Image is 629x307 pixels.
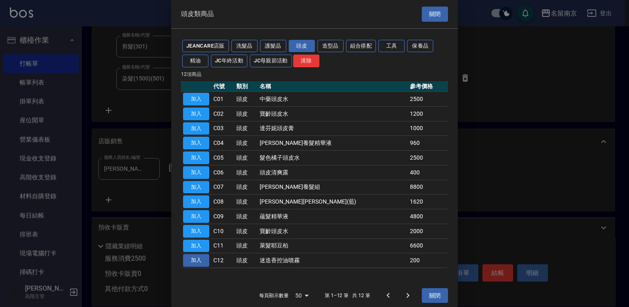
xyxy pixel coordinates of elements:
[234,209,257,224] td: 頭皮
[258,180,408,195] td: [PERSON_NAME]養髮組
[408,81,448,92] th: 參考價格
[408,136,448,151] td: 960
[378,40,405,53] button: 工具
[408,253,448,268] td: 200
[211,136,234,151] td: C04
[258,106,408,121] td: 寶齡頭皮水
[292,284,312,307] div: 50
[293,55,319,67] button: 清除
[258,209,408,224] td: 蘊髮精華液
[258,92,408,107] td: 中藥頭皮水
[422,288,448,303] button: 關閉
[211,253,234,268] td: C12
[346,40,376,53] button: 組合搭配
[234,195,257,209] td: 頭皮
[211,209,234,224] td: C09
[408,209,448,224] td: 4800
[211,238,234,253] td: C11
[234,238,257,253] td: 頭皮
[211,180,234,195] td: C07
[325,292,370,299] p: 第 1–12 筆 共 12 筆
[211,55,247,67] button: JC年終活動
[408,195,448,209] td: 1620
[183,254,209,267] button: 加入
[234,81,257,92] th: 類別
[258,165,408,180] td: 頭皮清爽露
[183,225,209,238] button: 加入
[258,238,408,253] td: 萊髮耶豆柏
[258,136,408,151] td: [PERSON_NAME]養髮精華液
[258,151,408,165] td: 髮色橘子頭皮水
[183,166,209,179] button: 加入
[408,238,448,253] td: 6600
[258,195,408,209] td: [PERSON_NAME][PERSON_NAME](藍)
[422,7,448,22] button: 關閉
[182,55,208,67] button: 精油
[183,122,209,135] button: 加入
[260,40,286,53] button: 護髮品
[211,92,234,107] td: C01
[408,92,448,107] td: 2500
[211,224,234,238] td: C10
[211,165,234,180] td: C06
[211,151,234,165] td: C05
[234,180,257,195] td: 頭皮
[258,81,408,92] th: 名稱
[211,81,234,92] th: 代號
[234,165,257,180] td: 頭皮
[408,180,448,195] td: 8800
[211,121,234,136] td: C03
[181,10,214,18] span: 頭皮類商品
[407,40,433,53] button: 保養品
[183,181,209,194] button: 加入
[317,40,344,53] button: 造型品
[182,40,229,53] button: JeanCare店販
[234,121,257,136] td: 頭皮
[258,121,408,136] td: 達芬妮頭皮膏
[408,151,448,165] td: 2500
[250,55,292,67] button: JC母親節活動
[234,136,257,151] td: 頭皮
[231,40,258,53] button: 洗髮品
[183,108,209,120] button: 加入
[183,240,209,252] button: 加入
[408,165,448,180] td: 400
[258,224,408,238] td: 寶齡頭皮水
[211,195,234,209] td: C08
[289,40,315,53] button: 頭皮
[183,93,209,105] button: 加入
[181,71,448,78] p: 12 項商品
[408,106,448,121] td: 1200
[259,292,289,299] p: 每頁顯示數量
[234,92,257,107] td: 頭皮
[408,224,448,238] td: 2000
[234,151,257,165] td: 頭皮
[408,121,448,136] td: 1000
[183,137,209,149] button: 加入
[183,195,209,208] button: 加入
[183,151,209,164] button: 加入
[234,224,257,238] td: 頭皮
[183,210,209,223] button: 加入
[234,253,257,268] td: 頭皮
[211,106,234,121] td: C02
[234,106,257,121] td: 頭皮
[258,253,408,268] td: 迷迭香控油噴霧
